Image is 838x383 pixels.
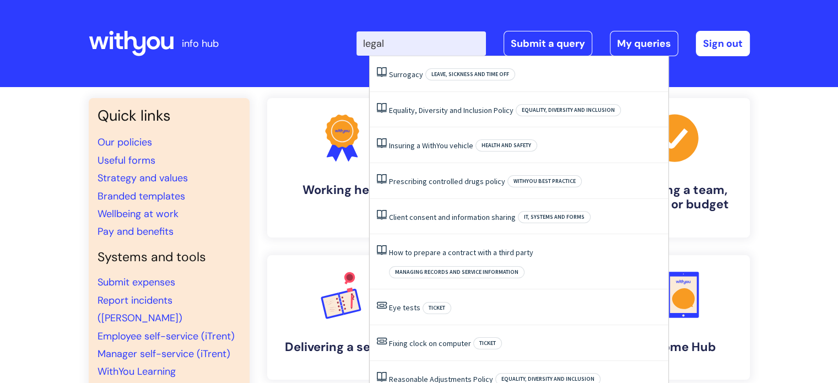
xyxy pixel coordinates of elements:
h3: Quick links [98,107,241,125]
div: | - [356,31,750,56]
span: Leave, sickness and time off [425,68,515,80]
a: Prescribing controlled drugs policy [389,176,505,186]
span: Equality, Diversity and Inclusion [516,104,621,116]
span: IT, systems and forms [518,211,591,223]
a: Wellbeing at work [98,207,179,220]
a: Branded templates [98,190,185,203]
a: Employee self-service (iTrent) [98,330,235,343]
h4: Delivering a service [276,340,408,354]
h4: Systems and tools [98,250,241,265]
span: Ticket [473,337,502,349]
a: Managing a team, building or budget [600,98,750,238]
a: Equality, Diversity and Inclusion Policy [389,105,513,115]
a: Useful forms [98,154,155,167]
a: Strategy and values [98,171,188,185]
a: Submit a query [504,31,592,56]
a: Pay and benefits [98,225,174,238]
a: Our policies [98,136,152,149]
a: Eye tests [389,303,420,312]
span: WithYou best practice [507,175,582,187]
h4: Welcome Hub [609,340,741,354]
a: Submit expenses [98,276,175,289]
a: WithYou Learning [98,365,176,378]
a: My queries [610,31,678,56]
p: info hub [182,35,219,52]
input: Search [356,31,486,56]
a: Surrogacy [389,69,423,79]
a: Client consent and information sharing [389,212,516,222]
a: Welcome Hub [600,255,750,380]
h4: Managing a team, building or budget [609,183,741,212]
a: Insuring a WithYou vehicle [389,141,473,150]
a: Fixing clock on computer [389,338,471,348]
span: Ticket [423,302,451,314]
span: Health and safety [475,139,537,152]
a: How to prepare a contract with a third party [389,247,533,257]
a: Delivering a service [267,255,417,380]
a: Manager self-service (iTrent) [98,347,230,360]
a: Working here [267,98,417,238]
span: Managing records and service information [389,266,525,278]
a: Report incidents ([PERSON_NAME]) [98,294,182,325]
a: Sign out [696,31,750,56]
h4: Working here [276,183,408,197]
